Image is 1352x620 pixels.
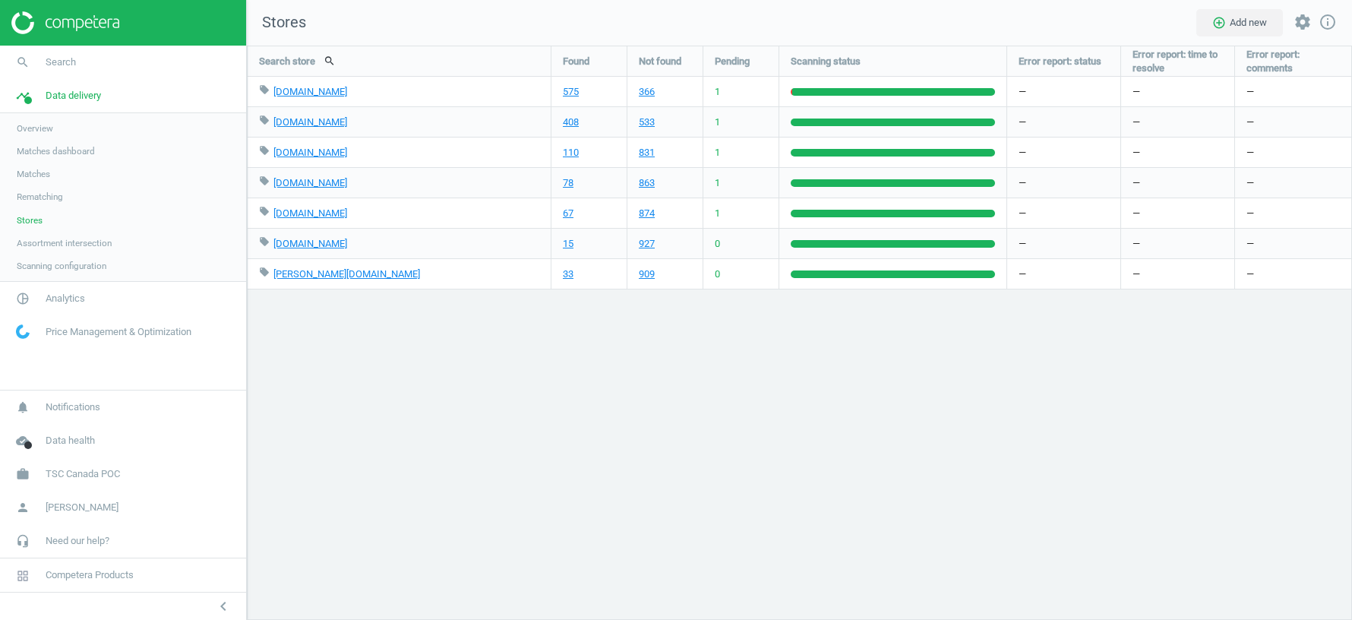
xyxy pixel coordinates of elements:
[46,325,191,339] span: Price Management & Optimization
[259,267,270,277] i: local_offer
[17,191,63,203] span: Rematching
[204,596,242,616] button: chevron_left
[1212,16,1226,30] i: add_circle_outline
[1246,48,1341,75] span: Error report: comments
[1319,13,1337,31] i: info_outline
[273,86,347,97] a: [DOMAIN_NAME]
[563,207,573,220] a: 67
[46,534,109,548] span: Need our help?
[1132,85,1140,99] span: —
[273,268,420,280] a: [PERSON_NAME][DOMAIN_NAME]
[46,400,100,414] span: Notifications
[1132,267,1140,281] span: —
[259,176,270,186] i: local_offer
[259,145,270,156] i: local_offer
[563,55,589,68] span: Found
[1196,9,1283,36] button: add_circle_outlineAdd new
[1294,13,1312,31] i: settings
[639,115,655,129] a: 533
[46,568,134,582] span: Competera Products
[1007,168,1120,198] div: —
[17,122,53,134] span: Overview
[1007,107,1120,137] div: —
[1235,259,1352,289] div: —
[563,176,573,190] a: 78
[17,168,50,180] span: Matches
[1132,176,1140,190] span: —
[639,237,655,251] a: 927
[1287,6,1319,39] button: settings
[1235,168,1352,198] div: —
[46,501,118,514] span: [PERSON_NAME]
[1019,55,1101,68] span: Error report: status
[1235,77,1352,106] div: —
[1132,237,1140,251] span: —
[791,55,861,68] span: Scanning status
[8,527,37,555] i: headset_mic
[1235,138,1352,167] div: —
[46,434,95,448] span: Data health
[639,55,681,68] span: Not found
[563,115,579,129] a: 408
[46,55,76,69] span: Search
[16,324,30,339] img: wGWNvw8QSZomAAAAABJRU5ErkJggg==
[715,55,750,68] span: Pending
[46,89,101,103] span: Data delivery
[259,84,270,95] i: local_offer
[1235,198,1352,228] div: —
[8,81,37,110] i: timeline
[715,237,720,251] span: 0
[273,147,347,158] a: [DOMAIN_NAME]
[1132,146,1140,160] span: —
[259,236,270,247] i: local_offer
[46,292,85,305] span: Analytics
[1235,107,1352,137] div: —
[715,146,720,160] span: 1
[247,12,306,33] span: Stores
[248,46,551,76] div: Search store
[563,237,573,251] a: 15
[1007,77,1120,106] div: —
[715,207,720,220] span: 1
[11,11,119,34] img: ajHJNr6hYgQAAAAASUVORK5CYII=
[273,116,347,128] a: [DOMAIN_NAME]
[715,115,720,129] span: 1
[8,460,37,489] i: work
[639,146,655,160] a: 831
[1235,229,1352,258] div: —
[639,267,655,281] a: 909
[273,207,347,219] a: [DOMAIN_NAME]
[17,237,112,249] span: Assortment intersection
[8,426,37,455] i: cloud_done
[1007,259,1120,289] div: —
[1132,207,1140,220] span: —
[639,85,655,99] a: 366
[17,260,106,272] span: Scanning configuration
[1007,229,1120,258] div: —
[1132,115,1140,129] span: —
[1007,198,1120,228] div: —
[563,146,579,160] a: 110
[1132,48,1223,75] span: Error report: time to resolve
[563,267,573,281] a: 33
[214,597,232,615] i: chevron_left
[1007,138,1120,167] div: —
[273,238,347,249] a: [DOMAIN_NAME]
[259,115,270,125] i: local_offer
[715,176,720,190] span: 1
[715,267,720,281] span: 0
[715,85,720,99] span: 1
[8,284,37,313] i: pie_chart_outlined
[17,145,95,157] span: Matches dashboard
[273,177,347,188] a: [DOMAIN_NAME]
[315,48,344,74] button: search
[17,214,43,226] span: Stores
[8,393,37,422] i: notifications
[639,207,655,220] a: 874
[259,206,270,217] i: local_offer
[1319,13,1337,33] a: info_outline
[8,493,37,522] i: person
[8,48,37,77] i: search
[563,85,579,99] a: 575
[639,176,655,190] a: 863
